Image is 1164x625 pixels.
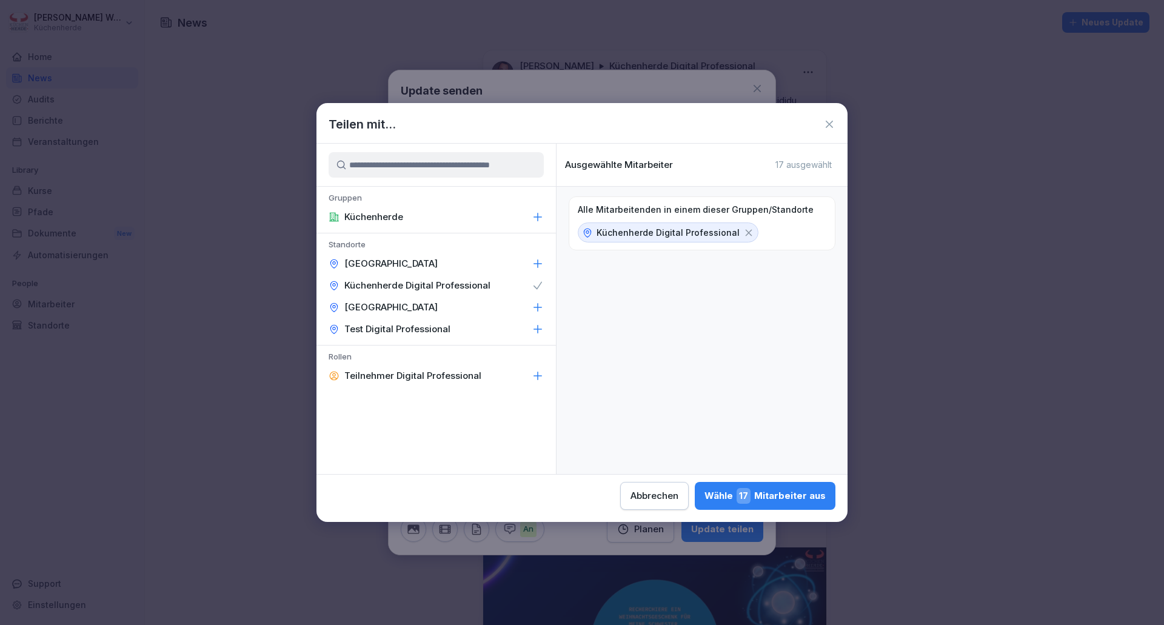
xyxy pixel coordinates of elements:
p: Gruppen [316,193,556,206]
span: 17 [737,488,751,504]
button: Wähle17Mitarbeiter aus [695,482,835,510]
p: 17 ausgewählt [775,159,832,170]
p: Teilnehmer Digital Professional [344,370,481,382]
button: Abbrechen [620,482,689,510]
p: Rollen [316,352,556,365]
div: Abbrechen [630,489,678,503]
p: Alle Mitarbeitenden in einem dieser Gruppen/Standorte [578,204,814,215]
p: Küchenherde Digital Professional [344,279,490,292]
p: [GEOGRAPHIC_DATA] [344,301,438,313]
h1: Teilen mit... [329,115,396,133]
p: Test Digital Professional [344,323,450,335]
p: Küchenherde [344,211,403,223]
p: Ausgewählte Mitarbeiter [565,159,673,170]
p: Standorte [316,239,556,253]
div: Wähle Mitarbeiter aus [704,488,826,504]
p: [GEOGRAPHIC_DATA] [344,258,438,270]
p: Küchenherde Digital Professional [597,226,740,239]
